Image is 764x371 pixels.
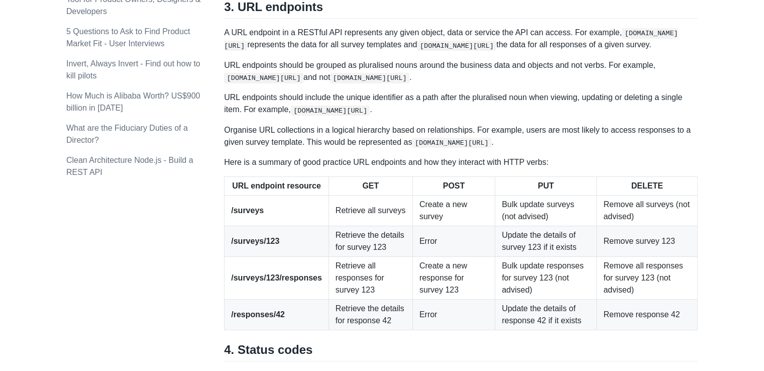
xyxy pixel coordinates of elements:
a: 5 Questions to Ask to Find Product Market Fit - User Interviews [66,27,190,48]
a: How Much is Alibaba Worth? US$900 billion in [DATE] [66,91,200,112]
a: Invert, Always Invert - Find out how to kill pilots [66,59,200,80]
strong: /responses/42 [231,310,285,319]
td: Create a new response for survey 123 [412,257,495,300]
code: [DOMAIN_NAME][URL] [417,41,496,51]
td: Remove survey 123 [597,226,698,257]
a: Clean Architecture Node.js - Build a REST API [66,156,193,176]
td: Retrieve the details for response 42 [329,300,412,330]
td: Error [412,226,495,257]
h2: 4. Status codes [224,342,698,361]
td: Bulk update responses for survey 123 (not advised) [495,257,597,300]
a: What are the Fiduciary Duties of a Director? [66,124,188,144]
th: URL endpoint resource [225,177,329,196]
td: Update the details of survey 123 if it exists [495,226,597,257]
strong: /surveys [231,206,264,215]
code: [DOMAIN_NAME][URL] [291,106,370,116]
p: Here is a summary of good practice URL endpoints and how they interact with HTTP verbs: [224,156,698,168]
strong: /surveys/123 [231,237,279,245]
td: Create a new survey [412,196,495,226]
td: Error [412,300,495,330]
p: URL endpoints should include the unique identifier as a path after the pluralised noun when viewi... [224,91,698,116]
td: Remove response 42 [597,300,698,330]
th: GET [329,177,412,196]
code: [DOMAIN_NAME][URL] [412,138,491,148]
td: Retrieve the details for survey 123 [329,226,412,257]
p: URL endpoints should be grouped as pluralised nouns around the business data and objects and not ... [224,59,698,83]
strong: /surveys/123/responses [231,273,322,282]
code: [DOMAIN_NAME][URL] [224,73,303,83]
th: POST [412,177,495,196]
td: Update the details of response 42 if it exists [495,300,597,330]
th: DELETE [597,177,698,196]
p: A URL endpoint in a RESTful API represents any given object, data or service the API can access. ... [224,27,698,51]
td: Retrieve all surveys [329,196,412,226]
th: PUT [495,177,597,196]
p: Organise URL collections in a logical hierarchy based on relationships. For example, users are mo... [224,124,698,148]
td: Remove all surveys (not advised) [597,196,698,226]
code: [DOMAIN_NAME][URL] [330,73,409,83]
td: Remove all responses for survey 123 (not advised) [597,257,698,300]
td: Bulk update surveys (not advised) [495,196,597,226]
td: Retrieve all responses for survey 123 [329,257,412,300]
